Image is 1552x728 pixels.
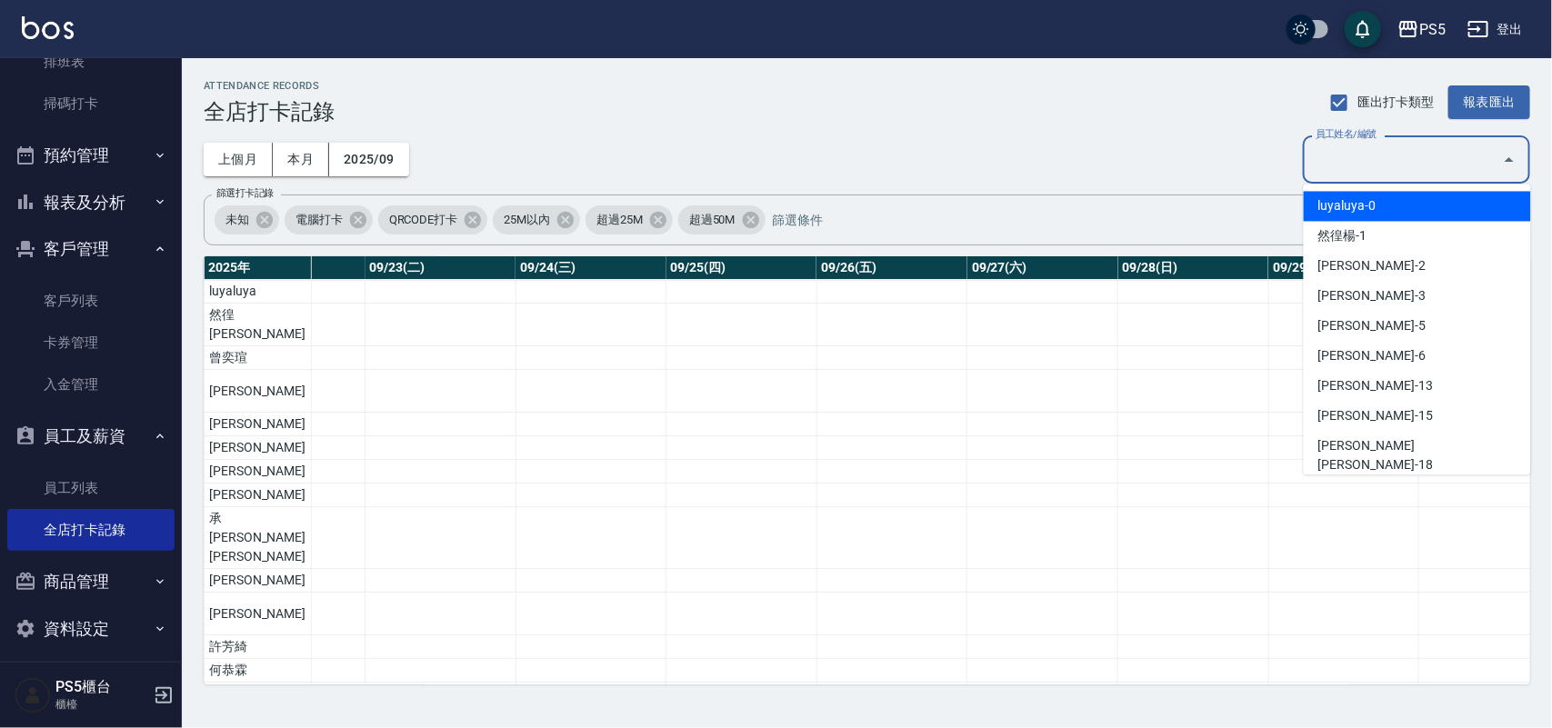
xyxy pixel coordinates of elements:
a: 卡券管理 [7,322,175,364]
td: 何恭霖 [204,659,310,683]
button: save [1345,11,1381,47]
button: 本月 [273,143,329,176]
button: Close [1495,145,1524,175]
li: [PERSON_NAME]-6 [1304,342,1531,372]
td: [PERSON_NAME] [204,460,310,484]
input: 篩選條件 [768,204,1371,236]
th: 09/24(三) [516,256,666,280]
li: [PERSON_NAME][PERSON_NAME]-18 [1304,432,1531,481]
td: luyaluya [204,280,310,304]
div: 未知 [215,205,279,234]
button: 報表及分析 [7,179,175,226]
td: 許芳綺 [204,635,310,659]
span: QRCODE打卡 [378,211,469,229]
button: 商品管理 [7,558,175,605]
button: 報表匯出 [1448,85,1530,119]
img: Logo [22,16,74,39]
li: [PERSON_NAME]-3 [1304,282,1531,312]
td: [PERSON_NAME] [204,370,310,413]
h2: ATTENDANCE RECORDS [204,80,335,92]
td: [PERSON_NAME] [204,436,310,460]
div: 超過25M [586,205,673,234]
div: 25M以內 [493,205,580,234]
button: 預約管理 [7,132,175,179]
a: 掃碼打卡 [7,83,175,125]
div: 電腦打卡 [285,205,373,234]
td: [PERSON_NAME] [204,593,310,635]
span: 超過50M [678,211,746,229]
span: 超過25M [586,211,654,229]
td: 鄭博霖 [204,683,310,706]
h5: PS5櫃台 [55,678,148,696]
th: 2025 年 [204,256,310,280]
th: 09/26(五) [816,256,967,280]
span: 25M以內 [493,211,561,229]
span: 匯出打卡類型 [1358,93,1435,112]
label: 員工姓名/編號 [1316,127,1377,141]
div: PS5 [1419,18,1446,41]
button: 員工及薪資 [7,413,175,460]
button: 2025/09 [329,143,409,176]
a: 全店打卡記錄 [7,509,175,551]
button: 資料設定 [7,605,175,653]
th: 09/25(四) [666,256,817,280]
td: 曾奕瑄 [204,346,310,370]
td: [PERSON_NAME] [204,484,310,507]
div: QRCODE打卡 [378,205,488,234]
td: [PERSON_NAME] [204,569,310,593]
td: 然徨[PERSON_NAME] [204,304,310,346]
li: luyaluya-0 [1304,192,1531,222]
li: [PERSON_NAME]-15 [1304,402,1531,432]
th: 09/28(日) [1118,256,1269,280]
th: 09/27(六) [967,256,1118,280]
li: [PERSON_NAME]-2 [1304,252,1531,282]
a: 入金管理 [7,364,175,405]
a: 客戶列表 [7,280,175,322]
span: 電腦打卡 [285,211,354,229]
button: 登出 [1460,13,1530,46]
li: [PERSON_NAME]-13 [1304,372,1531,402]
label: 篩選打卡記錄 [216,186,274,200]
a: 排班表 [7,41,175,83]
td: 承[PERSON_NAME][PERSON_NAME] [204,507,310,569]
button: 上個月 [204,143,273,176]
th: 09/23(二) [365,256,516,280]
button: PS5 [1390,11,1453,48]
div: 超過50M [678,205,766,234]
p: 櫃檯 [55,696,148,713]
img: Person [15,677,51,713]
span: 未知 [215,211,260,229]
th: 09/29(一) [1268,256,1419,280]
a: 員工列表 [7,467,175,509]
li: 然徨楊-1 [1304,222,1531,252]
button: 客戶管理 [7,225,175,273]
td: [PERSON_NAME] [204,413,310,436]
li: [PERSON_NAME]-5 [1304,312,1531,342]
h3: 全店打卡記錄 [204,99,335,125]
